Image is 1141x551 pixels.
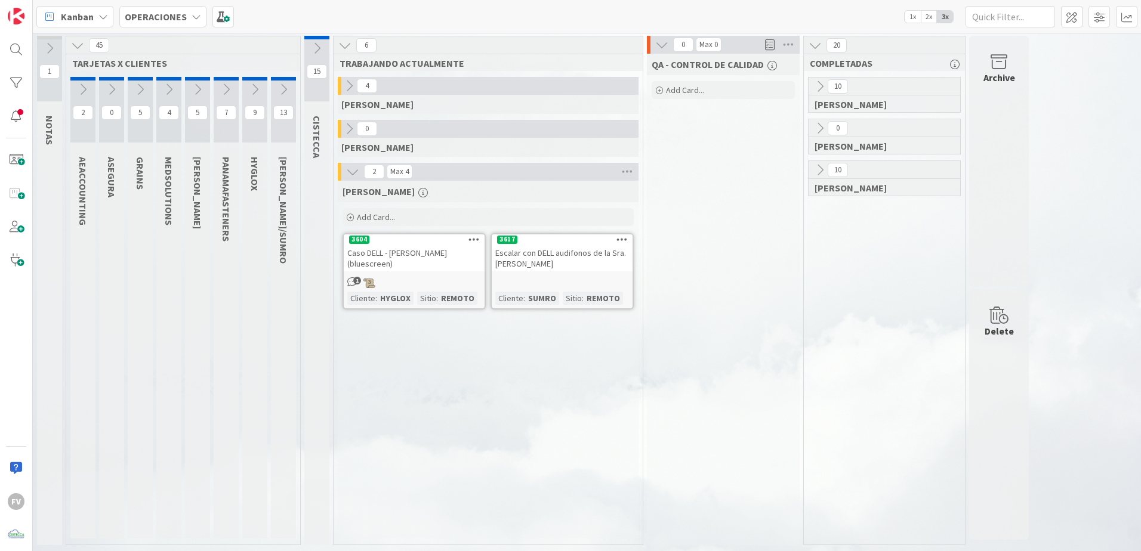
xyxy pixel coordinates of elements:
[343,185,415,197] span: FERNANDO
[192,157,203,229] span: KRESTON
[436,292,438,305] span: :
[73,106,93,120] span: 2
[344,245,485,271] div: Caso DELL - [PERSON_NAME] (bluescreen)
[815,140,945,152] span: NAVIL
[417,292,436,305] div: Sitio
[377,292,414,305] div: HYGLOX
[390,169,409,175] div: Max 4
[106,157,118,197] span: ASEGURA
[130,106,150,120] span: 5
[341,141,414,153] span: NAVIL
[44,116,55,145] span: NOTAS
[273,106,294,120] span: 13
[220,157,232,242] span: PANAMAFASTENERS
[343,233,486,309] a: 3604Caso DELL - [PERSON_NAME] (bluescreen)Cliente:HYGLOXSitio:REMOTO
[582,292,584,305] span: :
[163,157,175,225] span: MEDSOLUTIONS
[307,64,327,79] span: 15
[523,292,525,305] span: :
[341,98,414,110] span: GABRIEL
[187,106,208,120] span: 5
[125,11,187,23] b: OPERACIONES
[89,38,109,52] span: 45
[101,106,122,120] span: 0
[815,182,945,194] span: FERNANDO
[347,292,375,305] div: Cliente
[497,236,517,244] div: 3617
[357,122,377,136] span: 0
[364,165,384,179] span: 2
[134,157,146,190] span: GRAINS
[216,106,236,120] span: 7
[828,121,848,135] span: 0
[492,234,633,271] div: 3617Escalar con DELL audifonos de la Sra. [PERSON_NAME]
[344,234,485,271] div: 3604Caso DELL - [PERSON_NAME] (bluescreen)
[77,157,89,225] span: AEACCOUNTING
[495,292,523,305] div: Cliente
[8,527,24,543] img: avatar
[937,11,953,23] span: 3x
[666,85,704,95] span: Add Card...
[357,79,377,93] span: 4
[492,245,633,271] div: Escalar con DELL audifonos de la Sra. [PERSON_NAME]
[353,277,361,284] span: 1
[356,38,377,52] span: 6
[966,6,1055,27] input: Quick Filter...
[525,292,559,305] div: SUMRO
[344,234,485,245] div: 3604
[905,11,921,23] span: 1x
[349,236,369,244] div: 3604
[983,70,1015,85] div: Archive
[357,212,395,222] span: Add Card...
[245,106,265,120] span: 9
[491,233,634,309] a: 3617Escalar con DELL audifonos de la Sra. [PERSON_NAME]Cliente:SUMROSitio:REMOTO
[340,57,628,69] span: TRABAJANDO ACTUALMENTE
[72,57,285,69] span: TARJETAS X CLIENTES
[828,163,848,177] span: 10
[277,157,289,264] span: IVOR/SUMRO
[828,79,848,94] span: 10
[815,98,945,110] span: GABRIEL
[8,493,24,510] div: FV
[438,292,477,305] div: REMOTO
[584,292,623,305] div: REMOTO
[652,58,764,70] span: QA - CONTROL DE CALIDAD
[8,8,24,24] img: Visit kanbanzone.com
[699,42,718,48] div: Max 0
[921,11,937,23] span: 2x
[985,324,1014,338] div: Delete
[673,38,693,52] span: 0
[311,116,323,158] span: CISTECCA
[159,106,179,120] span: 4
[563,292,582,305] div: Sitio
[61,10,94,24] span: Kanban
[249,157,261,191] span: HYGLOX
[827,38,847,52] span: 20
[39,64,60,79] span: 1
[375,292,377,305] span: :
[810,57,950,69] span: COMPLETADAS
[492,234,633,245] div: 3617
